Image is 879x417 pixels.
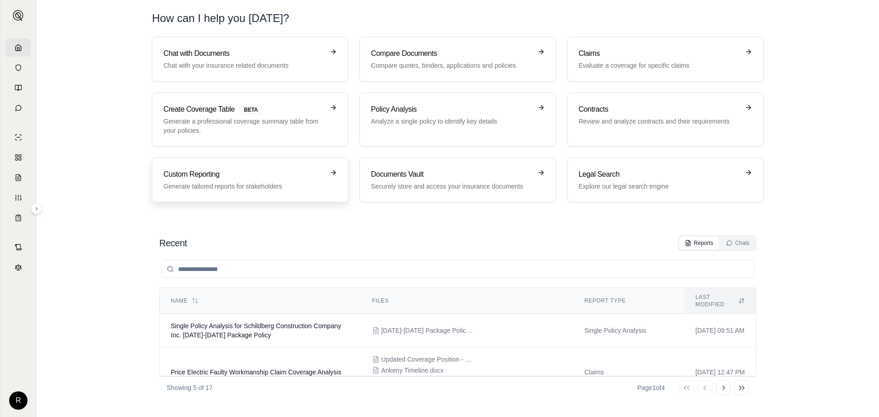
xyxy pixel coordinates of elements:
span: Price Electric Faulty Workmanship Claim Coverage Analysis [171,368,341,376]
a: Compare DocumentsCompare quotes, binders, applications and policies [359,37,556,81]
th: Report Type [573,288,684,314]
a: ClaimsEvaluate a coverage for specific claims [567,37,764,81]
a: Policy AnalysisAnalyze a single policy to identify key details [359,92,556,146]
div: Page 1 of 4 [637,383,665,392]
td: [DATE] 09:51 AM [684,314,756,347]
p: Analyze a single policy to identify key details [371,117,532,126]
h3: Compare Documents [371,48,532,59]
div: Last modified [695,293,745,308]
button: Chats [721,237,755,249]
p: Generate tailored reports for stakeholders [163,182,324,191]
div: Reports [685,239,713,247]
button: Expand sidebar [9,6,27,25]
button: Expand sidebar [31,203,42,214]
a: Coverage Table [6,209,31,227]
p: Chat with your insurance related documents [163,61,324,70]
h3: Claims [579,48,739,59]
span: Ankeny Timeline.docx [381,366,444,375]
a: ContractsReview and analyze contracts and their requirements [567,92,764,146]
div: Chats [726,239,749,247]
td: Claims [573,347,684,397]
a: Documents Vault [6,59,31,77]
a: Custom Report [6,189,31,207]
p: Showing 5 of 17 [167,383,212,392]
button: Reports [679,237,719,249]
td: Single Policy Analysis [573,314,684,347]
p: Securely store and access your insurance documents [371,182,532,191]
p: Review and analyze contracts and their requirements [579,117,739,126]
span: BETA [239,105,263,115]
span: Updated Coverage Position - 38020 - Price Electric - Schneider Claim.pdf [381,355,473,364]
a: Policy Comparisons [6,148,31,167]
h3: Legal Search [579,169,739,180]
a: Claim Coverage [6,168,31,187]
h3: Policy Analysis [371,104,532,115]
a: Home [6,38,31,57]
a: Legal Search Engine [6,258,31,276]
h3: Custom Reporting [163,169,324,180]
th: Files [361,288,573,314]
a: Legal SearchExplore our legal search engine [567,157,764,202]
img: Expand sidebar [13,10,24,21]
h3: Documents Vault [371,169,532,180]
a: Custom ReportingGenerate tailored reports for stakeholders [152,157,348,202]
td: [DATE] 12:47 PM [684,347,756,397]
div: R [9,391,27,410]
p: Compare quotes, binders, applications and policies [371,61,532,70]
a: Chat with DocumentsChat with your insurance related documents [152,37,348,81]
a: Create Coverage TableBETAGenerate a professional coverage summary table from your policies. [152,92,348,146]
span: 2025-2026 Package Policy.pdf [381,326,473,335]
a: Chat [6,99,31,117]
a: Single Policy [6,128,31,146]
a: Contract Analysis [6,238,31,256]
div: Name [171,297,350,304]
h3: Contracts [579,104,739,115]
p: Explore our legal search engine [579,182,739,191]
h3: Chat with Documents [163,48,324,59]
h1: How can I help you [DATE]? [152,11,764,26]
span: Single Policy Analysis for Schildberg Construction Company Inc. 2025-2026 Package Policy [171,322,341,339]
a: Prompt Library [6,79,31,97]
p: Evaluate a coverage for specific claims [579,61,739,70]
p: Generate a professional coverage summary table from your policies. [163,117,324,135]
h3: Create Coverage Table [163,104,324,115]
a: Documents VaultSecurely store and access your insurance documents [359,157,556,202]
h2: Recent [159,237,187,249]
